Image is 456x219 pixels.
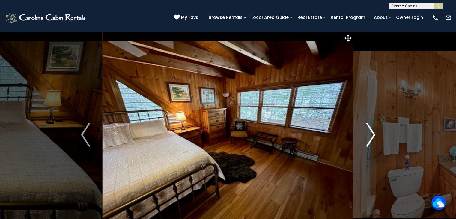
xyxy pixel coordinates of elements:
[206,13,246,22] a: Browse Rentals
[328,13,368,22] a: Rental Program
[174,14,200,21] a: My Favs
[294,13,325,22] a: Real Estate
[366,123,375,147] img: arrow
[371,13,390,22] a: About
[432,14,439,21] img: phone-regular-white.png
[181,14,198,21] span: My Favs
[393,13,426,22] a: Owner Login
[248,13,292,22] a: Local Area Guide
[445,14,452,21] img: mail-regular-white.png
[4,12,88,24] img: White-1-2.png
[81,123,90,147] img: arrow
